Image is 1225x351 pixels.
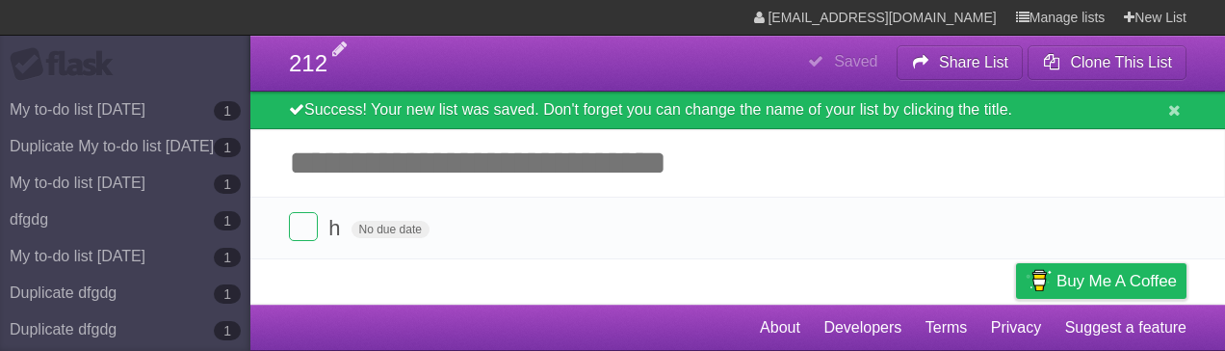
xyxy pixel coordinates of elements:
[1028,45,1186,80] button: Clone This List
[328,216,345,240] span: h
[214,284,241,304] b: 1
[834,53,877,69] b: Saved
[1026,264,1052,297] img: Buy me a coffee
[1056,264,1177,298] span: Buy me a coffee
[939,54,1008,70] b: Share List
[991,310,1041,346] a: Privacy
[897,45,1024,80] button: Share List
[214,211,241,230] b: 1
[250,92,1225,129] div: Success! Your new list was saved. Don't forget you can change the name of your list by clicking t...
[214,101,241,121] b: 1
[925,310,968,346] a: Terms
[760,310,800,346] a: About
[1070,54,1172,70] b: Clone This List
[214,138,241,157] b: 1
[214,248,241,267] b: 1
[1065,310,1186,346] a: Suggest a feature
[352,221,430,238] span: No due date
[214,321,241,340] b: 1
[214,175,241,194] b: 1
[1016,263,1186,299] a: Buy me a coffee
[823,310,901,346] a: Developers
[10,47,125,82] div: Flask
[289,50,327,76] span: 212
[289,212,318,241] label: Done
